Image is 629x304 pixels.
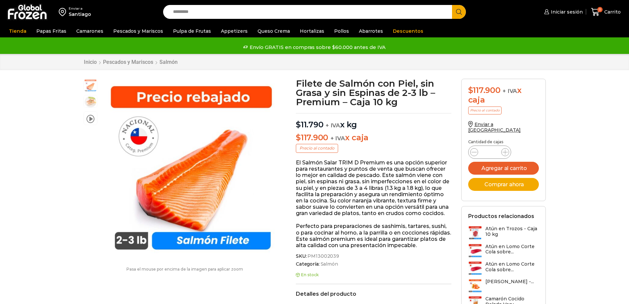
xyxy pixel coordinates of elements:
a: Inicio [84,59,97,65]
p: Pasa el mouse por encima de la imagen para aplicar zoom [84,267,286,272]
a: Tienda [6,25,30,37]
a: Camarones [73,25,107,37]
img: address-field-icon.svg [59,6,69,18]
a: Pollos [331,25,352,37]
span: + IVA [503,88,517,94]
p: Cantidad de cajas [468,140,539,144]
div: 1 / 3 [101,79,282,260]
button: Agregar al carrito [468,162,539,175]
h2: Productos relacionados [468,213,534,219]
div: x caja [468,86,539,105]
nav: Breadcrumb [84,59,178,65]
h1: Filete de Salmón con Piel, sin Grasa y sin Espinas de 2-3 lb – Premium – Caja 10 kg [296,79,451,107]
a: Iniciar sesión [542,5,583,19]
span: $ [296,120,301,129]
p: x caja [296,133,451,143]
h3: Atún en Lomo Corte Cola sobre... [485,244,539,255]
span: Categoría: [296,261,451,267]
a: Salmón [320,261,338,267]
span: plato-salmon [84,95,97,109]
a: 0 Carrito [589,4,622,20]
div: Santiago [69,11,91,18]
a: Hortalizas [297,25,328,37]
a: Queso Crema [254,25,293,37]
span: $ [296,133,301,142]
p: Precio al contado [296,144,338,152]
bdi: 117.900 [296,133,328,142]
span: PM13002039 [306,253,339,259]
span: + IVA [326,122,340,129]
a: Pescados y Mariscos [103,59,154,65]
a: Atún en Lomo Corte Cola sobre... [468,261,539,276]
p: En stock [296,273,451,277]
p: Precio al contado [468,107,502,114]
bdi: 117.900 [468,85,501,95]
a: Salmón [159,59,178,65]
p: Perfecto para preparaciones de sashimis, tartares, sushi, o para cocinar al horno, a la parrilla ... [296,223,451,248]
a: Abarrotes [356,25,386,37]
bdi: 11.790 [296,120,323,129]
a: Atún en Trozos - Caja 10 kg [468,226,539,240]
a: Atún en Lomo Corte Cola sobre... [468,244,539,258]
a: Papas Fritas [33,25,70,37]
a: Pescados y Mariscos [110,25,166,37]
img: filete salmon 2-3 lb [101,79,282,260]
p: x kg [296,113,451,130]
button: Search button [452,5,466,19]
button: Comprar ahora [468,178,539,191]
span: $ [468,85,473,95]
span: SKU: [296,253,451,259]
span: filete salmon 2-3 lb [84,79,97,92]
a: Descuentos [390,25,427,37]
input: Product quantity [483,148,496,157]
a: Pulpa de Frutas [170,25,214,37]
p: El Salmón Salar TRIM D Premium es una opción superior para restaurantes y puntos de venta que bus... [296,159,451,217]
h3: Atún en Trozos - Caja 10 kg [485,226,539,237]
h2: Detalles del producto [296,291,451,297]
a: [PERSON_NAME] -... [468,279,534,293]
span: Carrito [603,9,621,15]
div: Enviar a [69,6,91,11]
span: 0 [597,7,603,12]
h3: Atún en Lomo Corte Cola sobre... [485,261,539,273]
span: + IVA [331,135,345,142]
a: Enviar a [GEOGRAPHIC_DATA] [468,121,521,133]
h3: [PERSON_NAME] -... [485,279,534,284]
span: Iniciar sesión [549,9,583,15]
a: Appetizers [218,25,251,37]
